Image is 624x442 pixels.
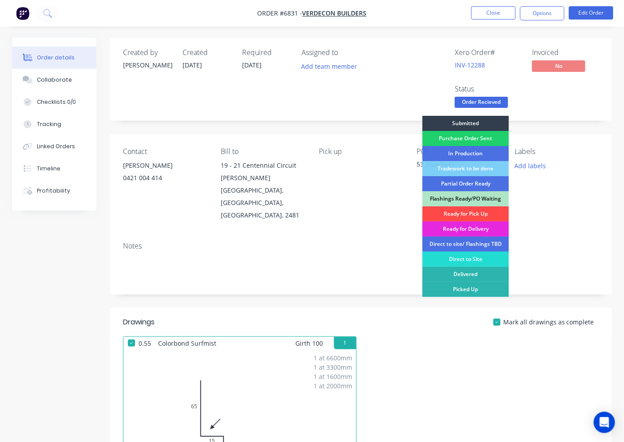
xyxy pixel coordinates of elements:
[455,97,508,108] span: Order Recieved
[422,131,509,146] div: Purchase Order Sent
[422,282,509,297] div: Picked Up
[510,159,551,171] button: Add labels
[422,146,509,161] div: In Production
[258,9,302,18] span: Order #6831 -
[422,161,509,176] div: Tradework to be done
[37,165,60,173] div: Timeline
[594,412,615,433] div: Open Intercom Messenger
[302,48,390,57] div: Assigned to
[123,317,155,328] div: Drawings
[221,159,305,221] div: 19 - 21 Centennial Circuit[PERSON_NAME][GEOGRAPHIC_DATA], [GEOGRAPHIC_DATA], [GEOGRAPHIC_DATA], 2481
[314,381,353,391] div: 1 at 2000mm
[455,97,508,110] button: Order Recieved
[12,91,96,113] button: Checklists 0/0
[12,69,96,91] button: Collaborate
[221,159,305,172] div: 19 - 21 Centennial Circuit
[422,267,509,282] div: Delivered
[123,48,172,57] div: Created by
[221,147,305,156] div: Bill to
[471,6,516,20] button: Close
[123,147,207,156] div: Contact
[302,9,367,18] a: Verdecon Builders
[221,172,305,221] div: [PERSON_NAME][GEOGRAPHIC_DATA], [GEOGRAPHIC_DATA], [GEOGRAPHIC_DATA], 2481
[417,159,501,172] div: 53 Blue Seas
[16,7,29,20] img: Factory
[297,60,362,72] button: Add team member
[12,113,96,135] button: Tracking
[520,6,564,20] button: Options
[12,158,96,180] button: Timeline
[314,372,353,381] div: 1 at 1600mm
[422,237,509,252] div: Direct to site/ Flashings TBD
[455,61,485,69] a: INV-12288
[302,60,362,72] button: Add team member
[455,48,521,57] div: Xero Order #
[515,147,599,156] div: Labels
[242,48,291,57] div: Required
[37,54,75,62] div: Order details
[12,180,96,202] button: Profitability
[37,98,76,106] div: Checklists 0/0
[135,337,155,350] span: 0.55
[532,60,585,71] span: No
[37,142,75,150] div: Linked Orders
[455,85,521,93] div: Status
[417,147,501,156] div: PO
[314,363,353,372] div: 1 at 3300mm
[422,252,509,267] div: Direct to Site
[183,61,202,69] span: [DATE]
[183,48,231,57] div: Created
[422,191,509,206] div: Flashings Ready/PO Waiting
[37,76,72,84] div: Collaborate
[123,159,207,188] div: [PERSON_NAME]0421 004 414
[532,48,599,57] div: Invoiced
[12,135,96,158] button: Linked Orders
[334,337,356,349] button: 1
[37,187,70,195] div: Profitability
[503,317,594,327] span: Mark all drawings as complete
[12,47,96,69] button: Order details
[422,221,509,237] div: Ready for Delivery
[319,147,403,156] div: Pick up
[37,120,61,128] div: Tracking
[314,353,353,363] div: 1 at 6600mm
[155,337,220,350] span: Colorbond Surfmist
[569,6,613,20] button: Edit Order
[422,206,509,221] div: Ready for Pick Up
[242,61,262,69] span: [DATE]
[123,159,207,172] div: [PERSON_NAME]
[123,60,172,70] div: [PERSON_NAME]
[422,176,509,191] div: Partial Order Ready
[422,116,509,131] div: Submitted
[296,337,323,350] span: Girth 100
[123,172,207,184] div: 0421 004 414
[123,242,599,250] div: Notes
